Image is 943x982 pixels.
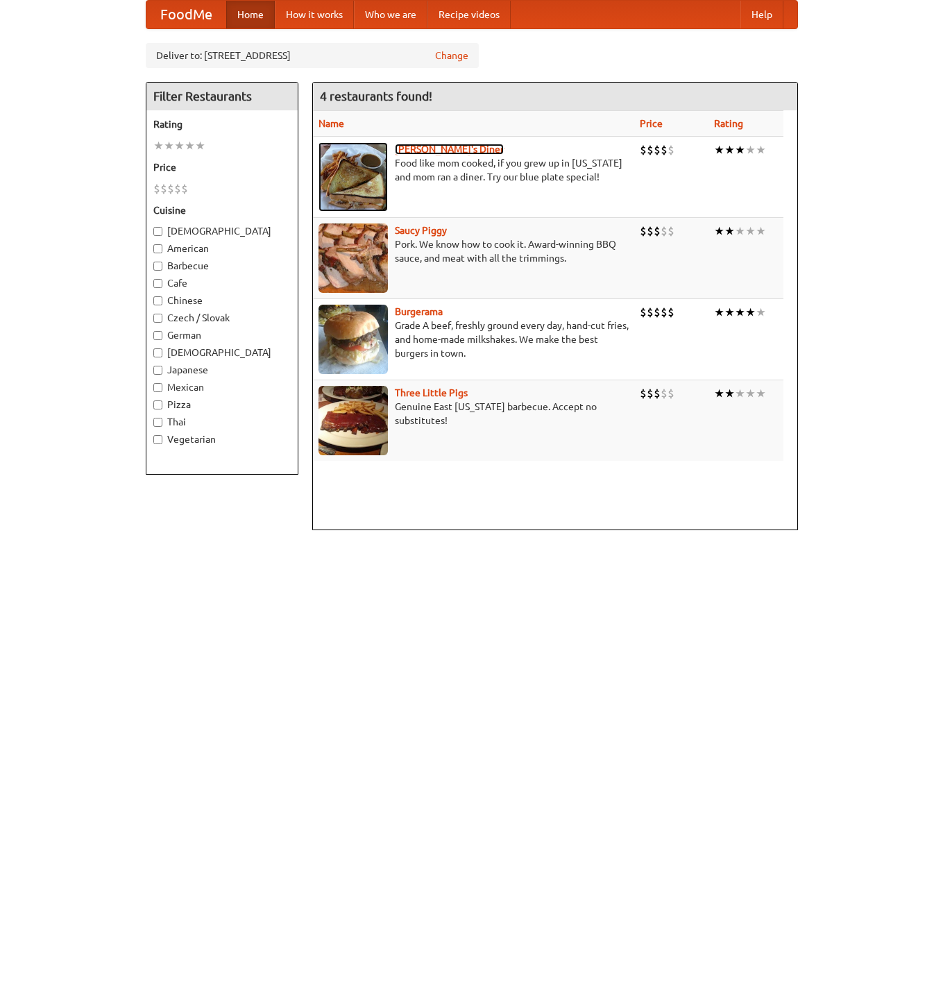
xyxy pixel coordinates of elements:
[654,305,661,320] li: $
[647,142,654,158] li: $
[647,223,654,239] li: $
[318,319,629,360] p: Grade A beef, freshly ground every day, hand-cut fries, and home-made milkshakes. We make the bes...
[740,1,783,28] a: Help
[668,142,674,158] li: $
[714,223,724,239] li: ★
[395,387,468,398] a: Three Little Pigs
[275,1,354,28] a: How it works
[640,386,647,401] li: $
[185,138,195,153] li: ★
[654,223,661,239] li: $
[318,237,629,265] p: Pork. We know how to cook it. Award-winning BBQ sauce, and meat with all the trimmings.
[318,386,388,455] img: littlepigs.jpg
[745,142,756,158] li: ★
[395,144,504,155] a: [PERSON_NAME]'s Diner
[654,386,661,401] li: $
[164,138,174,153] li: ★
[661,305,668,320] li: $
[167,181,174,196] li: $
[735,142,745,158] li: ★
[153,418,162,427] input: Thai
[668,386,674,401] li: $
[714,386,724,401] li: ★
[735,386,745,401] li: ★
[153,314,162,323] input: Czech / Slovak
[153,435,162,444] input: Vegetarian
[153,415,291,429] label: Thai
[724,386,735,401] li: ★
[756,142,766,158] li: ★
[714,305,724,320] li: ★
[395,306,443,317] a: Burgerama
[654,142,661,158] li: $
[756,386,766,401] li: ★
[668,305,674,320] li: $
[714,118,743,129] a: Rating
[714,142,724,158] li: ★
[153,331,162,340] input: German
[724,223,735,239] li: ★
[153,366,162,375] input: Japanese
[153,294,291,307] label: Chinese
[174,138,185,153] li: ★
[153,242,291,255] label: American
[153,259,291,273] label: Barbecue
[318,305,388,374] img: burgerama.jpg
[153,138,164,153] li: ★
[427,1,511,28] a: Recipe videos
[318,142,388,212] img: sallys.jpg
[153,262,162,271] input: Barbecue
[153,311,291,325] label: Czech / Slovak
[756,223,766,239] li: ★
[354,1,427,28] a: Who we are
[724,305,735,320] li: ★
[153,117,291,131] h5: Rating
[153,160,291,174] h5: Price
[395,225,447,236] a: Saucy Piggy
[153,276,291,290] label: Cafe
[146,43,479,68] div: Deliver to: [STREET_ADDRESS]
[640,118,663,129] a: Price
[745,305,756,320] li: ★
[153,227,162,236] input: [DEMOGRAPHIC_DATA]
[153,181,160,196] li: $
[153,224,291,238] label: [DEMOGRAPHIC_DATA]
[661,142,668,158] li: $
[153,328,291,342] label: German
[226,1,275,28] a: Home
[146,83,298,110] h4: Filter Restaurants
[153,363,291,377] label: Japanese
[756,305,766,320] li: ★
[153,383,162,392] input: Mexican
[153,432,291,446] label: Vegetarian
[640,223,647,239] li: $
[735,305,745,320] li: ★
[181,181,188,196] li: $
[647,305,654,320] li: $
[661,223,668,239] li: $
[745,223,756,239] li: ★
[735,223,745,239] li: ★
[153,400,162,409] input: Pizza
[153,380,291,394] label: Mexican
[153,244,162,253] input: American
[668,223,674,239] li: $
[435,49,468,62] a: Change
[174,181,181,196] li: $
[640,305,647,320] li: $
[153,346,291,359] label: [DEMOGRAPHIC_DATA]
[318,223,388,293] img: saucy.jpg
[195,138,205,153] li: ★
[146,1,226,28] a: FoodMe
[153,279,162,288] input: Cafe
[724,142,735,158] li: ★
[153,398,291,412] label: Pizza
[318,156,629,184] p: Food like mom cooked, if you grew up in [US_STATE] and mom ran a diner. Try our blue plate special!
[153,203,291,217] h5: Cuisine
[318,400,629,427] p: Genuine East [US_STATE] barbecue. Accept no substitutes!
[318,118,344,129] a: Name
